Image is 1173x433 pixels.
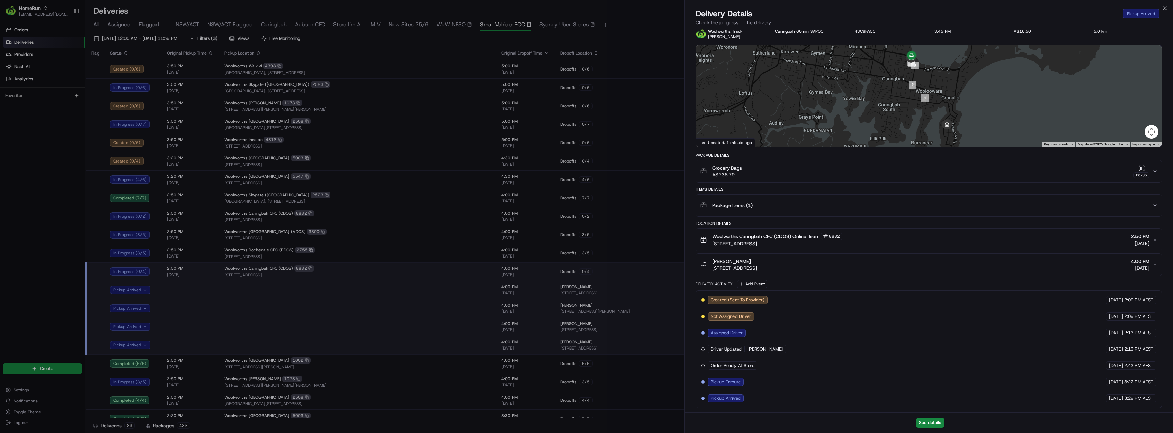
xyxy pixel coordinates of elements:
div: 3:45 PM [934,29,1003,34]
span: [DATE] [1109,330,1123,336]
span: Pickup Arrived [711,395,741,401]
span: [PERSON_NAME] [712,258,751,265]
span: Pickup Enroute [711,379,741,385]
button: Map camera controls [1145,125,1158,139]
span: [STREET_ADDRESS] [712,240,842,247]
span: [PERSON_NAME] [708,34,740,40]
span: [DATE] [1109,313,1123,320]
span: 2:50 PM [1131,233,1149,240]
span: [PERSON_NAME] [747,346,783,352]
button: Pickup [1133,165,1149,178]
span: Created (Sent To Provider) [711,297,764,303]
button: [PERSON_NAME][STREET_ADDRESS]4:00 PM[DATE] [696,254,1162,276]
div: 4 [907,59,915,66]
button: Woolworths Caringbah CFC (CDOS) Online Team8882[STREET_ADDRESS]2:50 PM[DATE] [696,229,1162,251]
span: [DATE] [1131,265,1149,272]
span: Woolworths Truck [708,29,742,34]
button: Package Items (1) [696,195,1162,216]
div: 2 [909,81,916,89]
span: Map data ©2025 Google [1078,142,1115,146]
span: [DATE] [1109,297,1123,303]
span: 2:13 PM AEST [1124,346,1153,352]
div: Package Details [696,153,1162,158]
span: A$238.79 [712,171,742,178]
img: Google [698,138,720,147]
span: Not Assigned Driver [711,313,751,320]
span: 2:13 PM AEST [1124,330,1153,336]
div: 1 [921,94,929,102]
span: 3:29 PM AEST [1124,395,1153,401]
button: Grocery BagsA$238.79Pickup [696,160,1162,182]
button: See details [916,418,944,428]
span: Package Items ( 1 ) [712,202,753,209]
span: [DATE] [1109,379,1123,385]
span: 8882 [829,234,840,239]
span: Woolworths Caringbah CFC (CDOS) Online Team [712,233,820,240]
span: 2:09 PM AEST [1124,313,1153,320]
span: 3:22 PM AEST [1124,379,1153,385]
button: Keyboard shortcuts [1044,142,1073,147]
div: Last Updated: 1 minute ago [696,138,755,147]
span: [STREET_ADDRESS] [712,265,757,272]
a: Open this area in Google Maps (opens a new window) [698,138,720,147]
span: 2:43 PM AEST [1124,362,1153,369]
button: 43C8FA5C [855,29,875,34]
div: Pickup [1133,172,1149,178]
div: Location Details [696,221,1162,226]
div: 5.0 km [1094,29,1162,34]
div: Delivery Activity [696,281,733,287]
a: Terms [1119,142,1128,146]
span: Driver Updated [711,346,742,352]
p: Check the progress of the delivery. [696,19,1162,26]
div: Caringbah 60min SVPOC [775,29,844,34]
span: [DATE] [1109,346,1123,352]
span: Assigned Driver [711,330,743,336]
span: [DATE] [1131,240,1149,247]
div: 5 [908,59,915,67]
div: A$16.50 [1014,29,1082,34]
span: Delivery Details [696,8,752,19]
span: [DATE] [1109,395,1123,401]
img: ww.png [696,29,707,40]
a: Report a map error [1132,142,1160,146]
span: [DATE] [1109,362,1123,369]
div: Items Details [696,187,1162,192]
div: 3 [911,62,919,69]
span: 4:00 PM [1131,258,1149,265]
button: Add Event [737,280,767,288]
span: Order Ready At Store [711,362,754,369]
span: Grocery Bags [712,165,742,171]
span: 2:09 PM AEST [1124,297,1153,303]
